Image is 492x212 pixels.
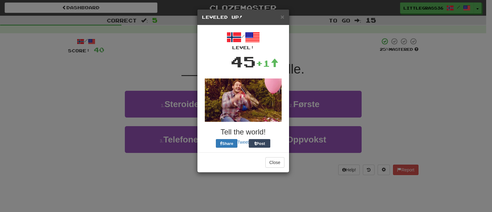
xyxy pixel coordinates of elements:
[231,51,256,72] div: 45
[249,139,270,148] button: Post
[280,13,284,20] span: ×
[202,45,284,51] div: Level:
[216,139,237,148] button: Share
[256,57,279,70] div: +1
[237,140,249,145] a: Tweet
[280,14,284,20] button: Close
[205,78,282,122] img: andy-72a9b47756ecc61a9f6c0ef31017d13e025550094338bf53ee1bb5849c5fd8eb.gif
[202,128,284,136] h3: Tell the world!
[202,14,284,20] h5: Leveled Up!
[265,157,284,168] button: Close
[202,30,284,51] div: /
